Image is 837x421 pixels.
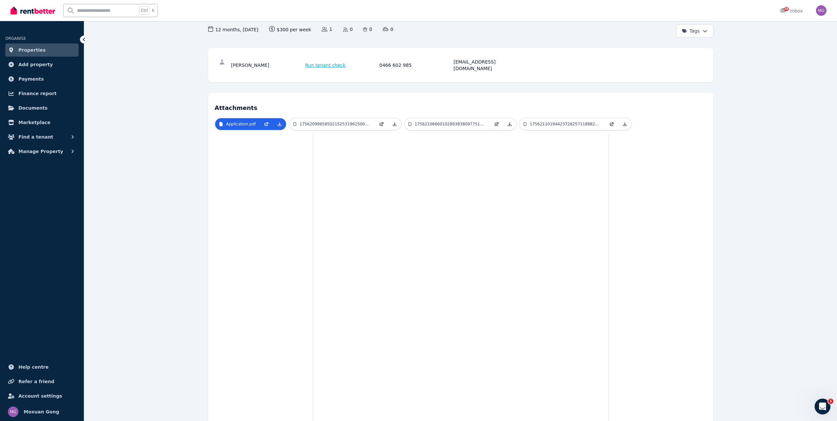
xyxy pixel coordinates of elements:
[5,360,79,374] a: Help centre
[388,118,401,130] a: Download Attachment
[490,118,503,130] a: Open in new Tab
[816,5,826,16] img: Moxuan Gong
[139,6,149,15] span: Ctrl
[8,407,18,417] img: Moxuan Gong
[618,118,631,130] a: Download Attachment
[5,87,79,100] a: Finance report
[5,145,79,158] button: Manage Property
[375,118,388,130] a: Open in new Tab
[520,118,605,130] a: 17562110194423728257118882015767.jpg
[530,121,601,127] p: 17562110194423728257118882015767.jpg
[503,118,516,130] a: Download Attachment
[676,24,713,38] button: Tags
[405,118,490,130] a: 17562106660102893838097751421794.jpg
[18,378,54,385] span: Refer a friend
[363,26,372,33] span: 0
[18,147,63,155] span: Manage Property
[815,399,830,414] iframe: Intercom live chat
[5,130,79,144] button: Find a tenant
[5,389,79,403] a: Account settings
[5,72,79,86] a: Payments
[343,26,353,33] span: 0
[5,101,79,115] a: Documents
[231,59,304,72] div: [PERSON_NAME]
[454,59,526,72] div: [EMAIL_ADDRESS][DOMAIN_NAME]
[5,375,79,388] a: Refer a friend
[605,118,618,130] a: Open in new Tab
[152,8,154,13] span: k
[215,99,707,113] h4: Attachments
[18,118,50,126] span: Marketplace
[18,75,44,83] span: Payments
[300,121,371,127] p: 17562099658502152531961500842899.jpg
[24,408,59,416] span: Moxuan Gong
[273,118,286,130] a: Download Attachment
[226,121,256,127] p: Application.pdf
[269,26,311,33] span: $300 per week
[784,7,789,11] span: 58
[208,26,258,33] span: 12 months , [DATE]
[18,392,62,400] span: Account settings
[18,363,49,371] span: Help centre
[18,104,48,112] span: Documents
[415,121,486,127] p: 17562106660102893838097751421794.jpg
[322,26,332,33] span: 1
[380,59,452,72] div: 0466 602 985
[18,46,46,54] span: Properties
[5,36,26,41] span: ORGANISE
[215,118,260,130] a: Application.pdf
[18,90,57,97] span: Finance report
[682,28,700,34] span: Tags
[289,118,375,130] a: 17562099658502152531961500842899.jpg
[305,62,346,68] span: Run tenant check
[780,8,803,14] div: Inbox
[383,26,393,33] span: 0
[5,43,79,57] a: Properties
[18,133,53,141] span: Find a tenant
[11,6,55,15] img: RentBetter
[18,61,53,68] span: Add property
[5,58,79,71] a: Add property
[260,118,273,130] a: Open in new Tab
[5,116,79,129] a: Marketplace
[828,399,833,404] span: 1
